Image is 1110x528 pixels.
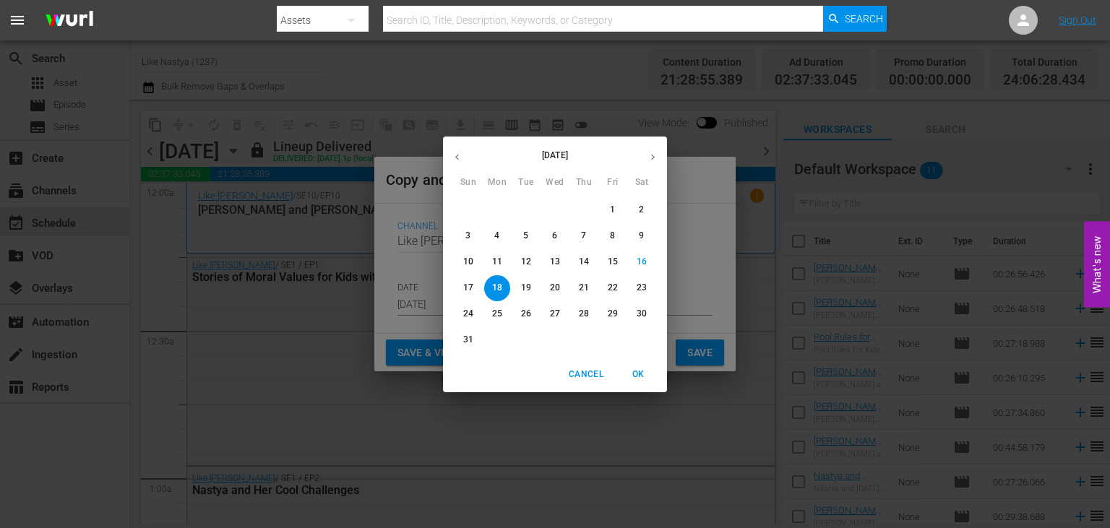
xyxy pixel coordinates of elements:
[513,249,539,275] button: 12
[494,230,499,242] p: 4
[484,223,510,249] button: 4
[845,6,883,32] span: Search
[608,256,618,268] p: 15
[571,223,597,249] button: 7
[571,249,597,275] button: 14
[600,249,626,275] button: 15
[571,275,597,301] button: 21
[569,367,603,382] span: Cancel
[542,275,568,301] button: 20
[629,197,655,223] button: 2
[639,230,644,242] p: 9
[637,282,647,294] p: 23
[579,256,589,268] p: 14
[629,223,655,249] button: 9
[550,282,560,294] p: 20
[492,282,502,294] p: 18
[542,249,568,275] button: 13
[513,275,539,301] button: 19
[484,249,510,275] button: 11
[571,301,597,327] button: 28
[523,230,528,242] p: 5
[542,301,568,327] button: 27
[629,176,655,190] span: Sat
[455,176,481,190] span: Sun
[35,4,104,38] img: ans4CAIJ8jUAAAAAAAAAAAAAAAAAAAAAAAAgQb4GAAAAAAAAAAAAAAAAAAAAAAAAJMjXAAAAAAAAAAAAAAAAAAAAAAAAgAT5G...
[463,334,473,346] p: 31
[465,230,470,242] p: 3
[629,249,655,275] button: 16
[9,12,26,29] span: menu
[600,176,626,190] span: Fri
[492,308,502,320] p: 25
[521,282,531,294] p: 19
[552,230,557,242] p: 6
[513,176,539,190] span: Tue
[639,204,644,216] p: 2
[484,275,510,301] button: 18
[637,256,647,268] p: 16
[610,230,615,242] p: 8
[621,367,655,382] span: OK
[455,301,481,327] button: 24
[1059,14,1096,26] a: Sign Out
[471,149,639,162] p: [DATE]
[455,223,481,249] button: 3
[484,176,510,190] span: Mon
[629,301,655,327] button: 30
[492,256,502,268] p: 11
[455,275,481,301] button: 17
[608,308,618,320] p: 29
[600,197,626,223] button: 1
[608,282,618,294] p: 22
[463,308,473,320] p: 24
[600,301,626,327] button: 29
[463,256,473,268] p: 10
[455,327,481,353] button: 31
[579,308,589,320] p: 28
[610,204,615,216] p: 1
[463,282,473,294] p: 17
[521,308,531,320] p: 26
[581,230,586,242] p: 7
[600,275,626,301] button: 22
[1084,221,1110,307] button: Open Feedback Widget
[521,256,531,268] p: 12
[484,301,510,327] button: 25
[579,282,589,294] p: 21
[629,275,655,301] button: 23
[637,308,647,320] p: 30
[600,223,626,249] button: 8
[550,256,560,268] p: 13
[550,308,560,320] p: 27
[542,223,568,249] button: 6
[513,223,539,249] button: 5
[571,176,597,190] span: Thu
[615,363,661,386] button: OK
[563,363,609,386] button: Cancel
[455,249,481,275] button: 10
[542,176,568,190] span: Wed
[513,301,539,327] button: 26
